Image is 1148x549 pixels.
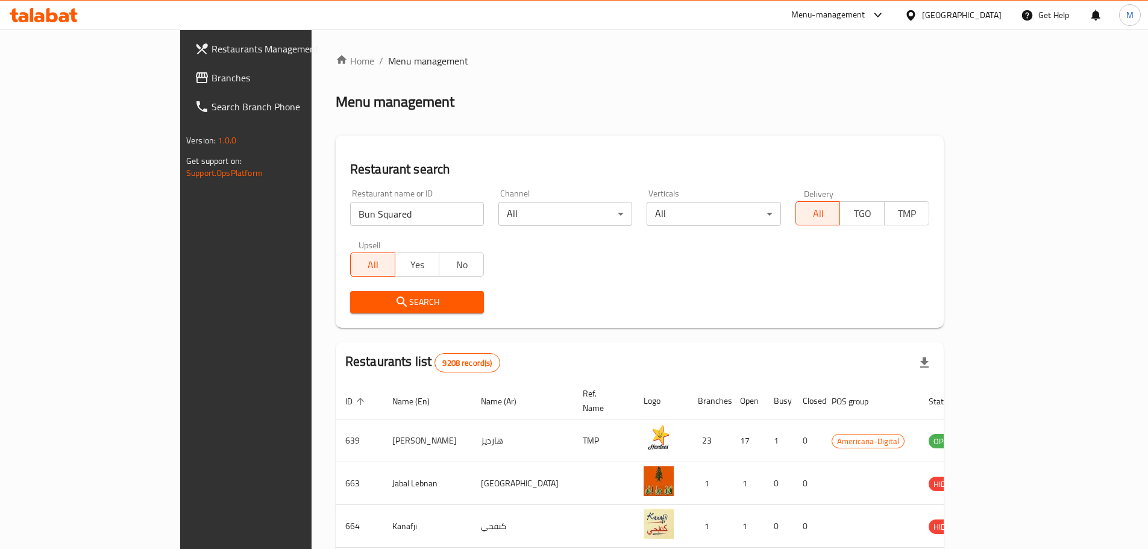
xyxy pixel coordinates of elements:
span: All [801,205,836,222]
td: Kanafji [383,505,471,548]
span: Name (En) [392,394,445,409]
span: Americana-Digital [832,434,904,448]
th: Closed [793,383,822,419]
span: OPEN [929,434,958,448]
span: ID [345,394,368,409]
button: TGO [839,201,885,225]
td: كنفجي [471,505,573,548]
a: Search Branch Phone [185,92,372,121]
div: All [498,202,632,226]
button: All [350,253,395,277]
span: Get support on: [186,153,242,169]
td: 1 [730,462,764,505]
td: 17 [730,419,764,462]
div: All [647,202,780,226]
span: Search Branch Phone [212,99,362,114]
th: Open [730,383,764,419]
button: Yes [395,253,440,277]
span: Yes [400,256,435,274]
span: Status [929,394,968,409]
span: Ref. Name [583,386,619,415]
span: HIDDEN [929,477,965,491]
span: TMP [889,205,924,222]
button: No [439,253,484,277]
td: 1 [688,505,730,548]
a: Restaurants Management [185,34,372,63]
th: Branches [688,383,730,419]
td: 0 [793,419,822,462]
h2: Restaurants list [345,353,500,372]
td: 0 [764,462,793,505]
button: TMP [884,201,929,225]
td: [PERSON_NAME] [383,419,471,462]
span: Version: [186,133,216,148]
td: Jabal Lebnan [383,462,471,505]
span: Restaurants Management [212,42,362,56]
td: 1 [764,419,793,462]
th: Logo [634,383,688,419]
span: Search [360,295,474,310]
th: Busy [764,383,793,419]
td: [GEOGRAPHIC_DATA] [471,462,573,505]
span: TGO [845,205,880,222]
img: Jabal Lebnan [644,466,674,496]
div: HIDDEN [929,519,965,534]
td: 0 [764,505,793,548]
div: Menu-management [791,8,865,22]
td: 0 [793,505,822,548]
td: 23 [688,419,730,462]
button: All [795,201,841,225]
div: [GEOGRAPHIC_DATA] [922,8,1002,22]
td: 1 [688,462,730,505]
span: Menu management [388,54,468,68]
div: Export file [910,348,939,377]
span: HIDDEN [929,520,965,534]
td: TMP [573,419,634,462]
span: POS group [832,394,884,409]
td: 0 [793,462,822,505]
button: Search [350,291,484,313]
td: هارديز [471,419,573,462]
div: Total records count [434,353,500,372]
td: 1 [730,505,764,548]
span: 1.0.0 [218,133,236,148]
h2: Restaurant search [350,160,929,178]
span: No [444,256,479,274]
li: / [379,54,383,68]
span: All [356,256,391,274]
h2: Menu management [336,92,454,111]
a: Support.OpsPlatform [186,165,263,181]
nav: breadcrumb [336,54,944,68]
input: Search for restaurant name or ID.. [350,202,484,226]
img: Hardee's [644,423,674,453]
span: Branches [212,71,362,85]
span: 9208 record(s) [435,357,499,369]
img: Kanafji [644,509,674,539]
a: Branches [185,63,372,92]
label: Upsell [359,240,381,249]
label: Delivery [804,189,834,198]
span: Name (Ar) [481,394,532,409]
span: M [1126,8,1134,22]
